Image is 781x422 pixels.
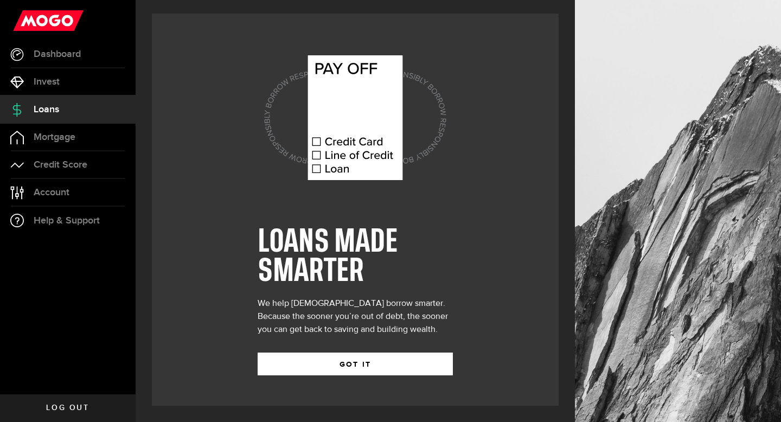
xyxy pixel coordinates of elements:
[46,404,89,412] span: Log out
[34,132,75,142] span: Mortgage
[34,188,69,197] span: Account
[34,105,59,114] span: Loans
[34,77,60,87] span: Invest
[258,353,453,375] button: GOT IT
[34,160,87,170] span: Credit Score
[34,216,100,226] span: Help & Support
[258,297,453,336] div: We help [DEMOGRAPHIC_DATA] borrow smarter. Because the sooner you’re out of debt, the sooner you ...
[34,49,81,59] span: Dashboard
[258,228,453,286] h1: LOANS MADE SMARTER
